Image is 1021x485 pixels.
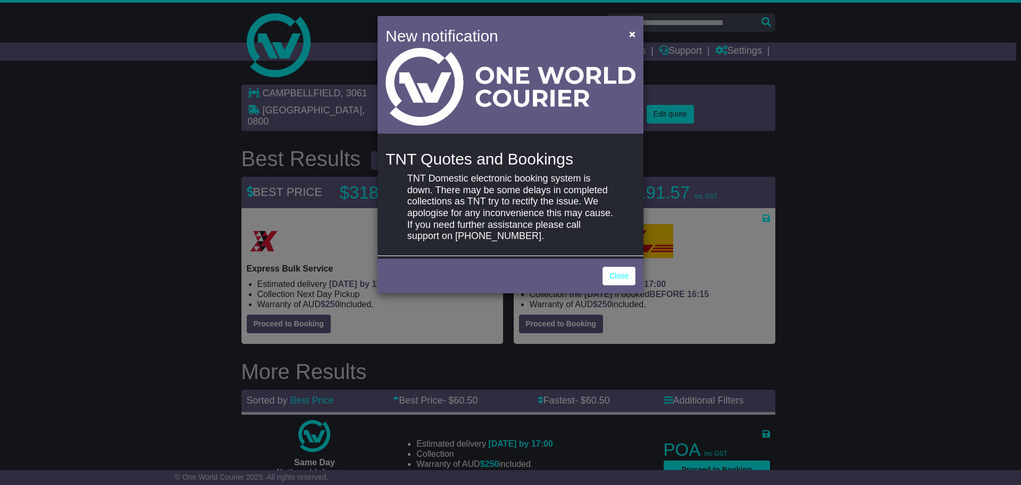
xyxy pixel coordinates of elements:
[386,24,614,48] h4: New notification
[386,150,635,168] h4: TNT Quotes and Bookings
[386,48,635,126] img: Light
[624,23,641,45] button: Close
[407,173,614,242] p: TNT Domestic electronic booking system is down. There may be some delays in completed collections...
[629,28,635,40] span: ×
[602,267,635,285] a: Close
